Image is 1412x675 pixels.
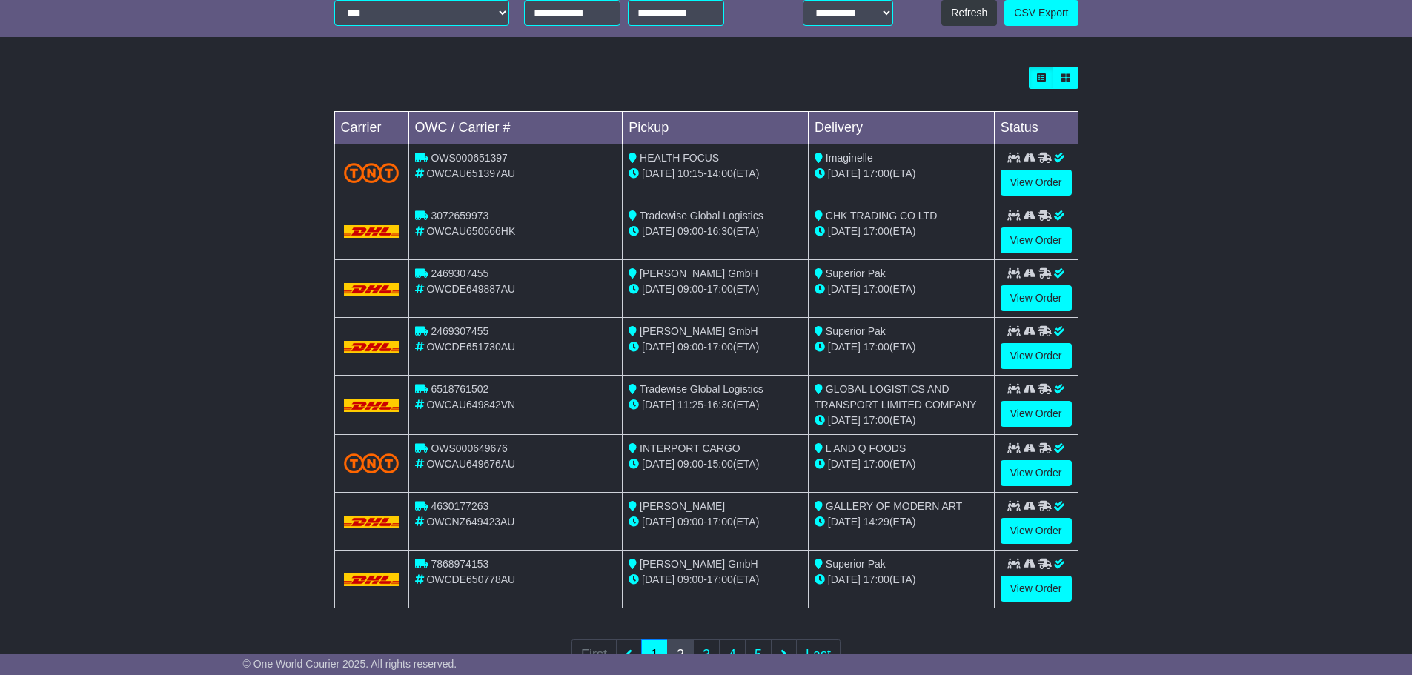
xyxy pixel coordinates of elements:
span: GALLERY OF MODERN ART [826,500,962,512]
span: 17:00 [707,341,733,353]
a: 1 [641,639,668,670]
span: 09:00 [677,516,703,528]
span: 4630177263 [431,500,488,512]
td: Status [994,112,1078,144]
img: DHL.png [344,225,400,237]
a: View Order [1001,343,1072,369]
img: DHL.png [344,399,400,411]
span: [PERSON_NAME] GmbH [640,267,758,279]
span: OWCAU649842VN [426,399,515,410]
a: 5 [745,639,772,670]
span: [DATE] [642,225,674,237]
span: 09:00 [677,283,703,295]
a: 3 [693,639,720,670]
a: View Order [1001,285,1072,311]
span: OWCDE649887AU [426,283,515,295]
img: DHL.png [344,573,400,585]
span: Imaginelle [826,152,873,164]
span: 17:00 [707,283,733,295]
span: 09:00 [677,225,703,237]
span: [DATE] [828,225,861,237]
a: View Order [1001,460,1072,486]
span: [DATE] [828,414,861,426]
a: Last [796,639,841,670]
span: 3072659973 [431,210,488,222]
span: [PERSON_NAME] GmbH [640,325,758,337]
span: © One World Courier 2025. All rights reserved. [243,658,457,670]
div: (ETA) [815,339,988,355]
div: - (ETA) [629,339,802,355]
span: [DATE] [642,573,674,585]
span: L AND Q FOODS [826,442,906,454]
td: Delivery [808,112,994,144]
img: TNT_Domestic.png [344,453,400,473]
span: CHK TRADING CO LTD [826,210,937,222]
img: DHL.png [344,516,400,528]
span: OWCAU651397AU [426,167,515,179]
td: Pickup [623,112,809,144]
span: 11:25 [677,399,703,410]
div: - (ETA) [629,224,802,239]
div: - (ETA) [629,282,802,297]
span: Superior Pak [826,267,886,279]
div: - (ETA) [629,397,802,413]
span: 09:00 [677,573,703,585]
div: (ETA) [815,166,988,182]
div: - (ETA) [629,456,802,472]
span: [DATE] [828,458,861,470]
span: Tradewise Global Logistics [640,383,763,395]
span: [DATE] [828,516,861,528]
span: HEALTH FOCUS [640,152,719,164]
span: OWCDE651730AU [426,341,515,353]
span: 17:00 [707,516,733,528]
span: OWCDE650778AU [426,573,515,585]
div: (ETA) [815,224,988,239]
span: 17:00 [707,573,733,585]
span: 17:00 [864,341,889,353]
img: TNT_Domestic.png [344,163,400,183]
a: View Order [1001,227,1072,253]
span: [PERSON_NAME] [640,500,725,512]
a: View Order [1001,401,1072,427]
span: [DATE] [642,341,674,353]
span: 2469307455 [431,267,488,279]
a: View Order [1001,170,1072,196]
span: [DATE] [828,341,861,353]
span: [DATE] [642,516,674,528]
span: 17:00 [864,225,889,237]
span: [DATE] [828,573,861,585]
span: 2469307455 [431,325,488,337]
span: 14:29 [864,516,889,528]
span: 14:00 [707,167,733,179]
span: INTERPORT CARGO [640,442,740,454]
a: 4 [719,639,746,670]
div: - (ETA) [629,514,802,530]
div: (ETA) [815,514,988,530]
span: 7868974153 [431,558,488,570]
span: [PERSON_NAME] GmbH [640,558,758,570]
span: 09:00 [677,341,703,353]
span: Superior Pak [826,558,886,570]
span: Tradewise Global Logistics [640,210,763,222]
span: [DATE] [642,167,674,179]
span: 17:00 [864,458,889,470]
span: 6518761502 [431,383,488,395]
span: 16:30 [707,225,733,237]
div: (ETA) [815,572,988,588]
span: 10:15 [677,167,703,179]
span: 17:00 [864,414,889,426]
span: [DATE] [828,167,861,179]
span: OWS000649676 [431,442,508,454]
img: DHL.png [344,341,400,353]
div: (ETA) [815,456,988,472]
a: 2 [667,639,694,670]
span: 16:30 [707,399,733,410]
div: (ETA) [815,282,988,297]
td: OWC / Carrier # [408,112,623,144]
span: 17:00 [864,283,889,295]
span: OWCAU650666HK [426,225,515,237]
span: 17:00 [864,167,889,179]
span: GLOBAL LOGISTICS AND TRANSPORT LIMITED COMPANY [815,383,977,410]
td: Carrier [334,112,408,144]
span: OWS000651397 [431,152,508,164]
